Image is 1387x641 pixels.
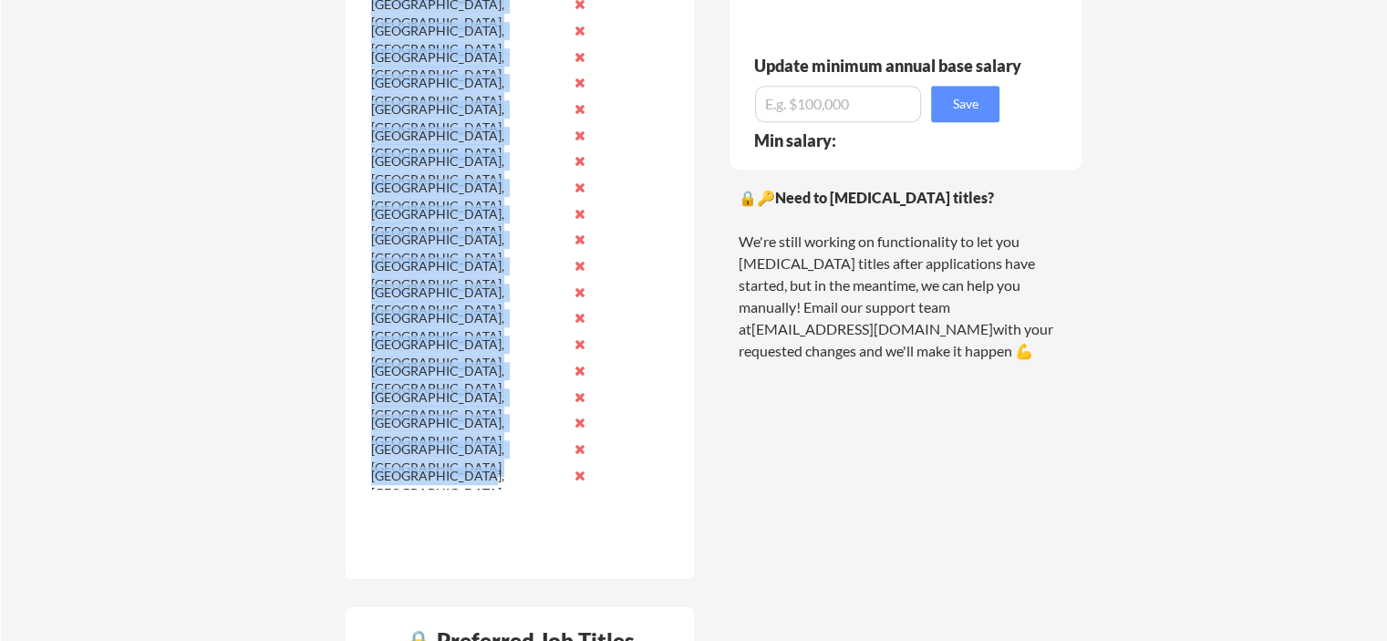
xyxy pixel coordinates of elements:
[371,467,564,502] div: [GEOGRAPHIC_DATA], [GEOGRAPHIC_DATA]
[371,22,564,57] div: [GEOGRAPHIC_DATA], [GEOGRAPHIC_DATA]
[371,205,564,241] div: [GEOGRAPHIC_DATA], [GEOGRAPHIC_DATA]
[775,189,994,206] strong: Need to [MEDICAL_DATA] titles?
[371,179,564,214] div: [GEOGRAPHIC_DATA], [GEOGRAPHIC_DATA]
[371,74,564,109] div: [GEOGRAPHIC_DATA], [GEOGRAPHIC_DATA]
[371,309,564,345] div: [GEOGRAPHIC_DATA], [GEOGRAPHIC_DATA]
[371,257,564,293] div: [GEOGRAPHIC_DATA], [GEOGRAPHIC_DATA]
[371,100,564,136] div: [GEOGRAPHIC_DATA], [GEOGRAPHIC_DATA]
[371,362,564,398] div: [GEOGRAPHIC_DATA], [GEOGRAPHIC_DATA]
[739,187,1072,362] div: 🔒🔑 We're still working on functionality to let you [MEDICAL_DATA] titles after applications have ...
[371,48,564,84] div: [GEOGRAPHIC_DATA], [GEOGRAPHIC_DATA]
[371,284,564,319] div: [GEOGRAPHIC_DATA], [GEOGRAPHIC_DATA]
[371,127,564,162] div: [GEOGRAPHIC_DATA], [GEOGRAPHIC_DATA]
[371,414,564,450] div: [GEOGRAPHIC_DATA], [GEOGRAPHIC_DATA]
[371,440,564,476] div: [GEOGRAPHIC_DATA], [GEOGRAPHIC_DATA]
[754,130,836,150] strong: Min salary:
[371,231,564,266] div: [GEOGRAPHIC_DATA], [GEOGRAPHIC_DATA]
[371,388,564,424] div: [GEOGRAPHIC_DATA], [GEOGRAPHIC_DATA]
[751,320,993,337] a: [EMAIL_ADDRESS][DOMAIN_NAME]
[371,336,564,371] div: [GEOGRAPHIC_DATA], [GEOGRAPHIC_DATA]
[755,86,921,122] input: E.g. $100,000
[754,57,1028,74] div: Update minimum annual base salary
[371,152,564,188] div: [GEOGRAPHIC_DATA], [GEOGRAPHIC_DATA]
[931,86,999,122] button: Save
